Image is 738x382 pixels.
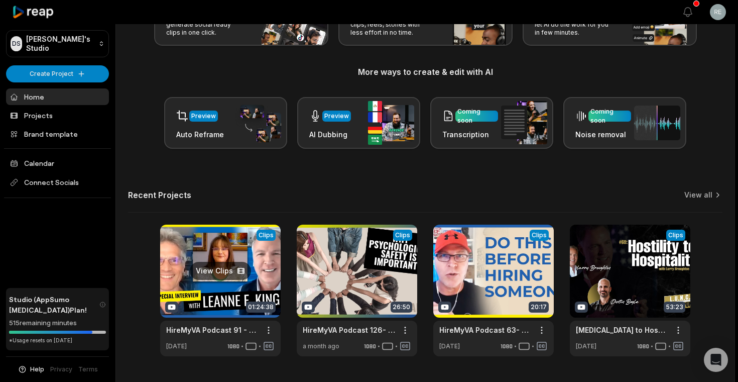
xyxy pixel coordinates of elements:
[324,112,349,121] div: Preview
[6,65,109,82] button: Create Project
[6,107,109,124] a: Projects
[50,365,72,374] a: Privacy
[9,318,106,328] div: 515 remaining minutes
[303,325,395,335] a: HireMyVA Podcast 126- Why Psychological Safety Is Important
[442,129,498,140] h3: Transcription
[176,129,224,140] h3: Auto Reframe
[590,107,629,125] div: Coming soon
[350,13,428,37] p: Add captions to your clips, reels, stories with less effort in no time.
[166,325,259,335] a: HireMyVA Podcast 91 - Special Interview with [PERSON_NAME]
[575,129,631,140] h3: Noise removal
[704,348,728,372] div: Open Intercom Messenger
[26,35,94,53] p: [PERSON_NAME]'s Studio
[6,88,109,105] a: Home
[18,365,44,374] button: Help
[6,173,109,192] span: Connect Socials
[128,66,722,78] h3: More ways to create & edit with AI
[368,101,414,145] img: ai_dubbing.png
[6,126,109,142] a: Brand template
[78,365,98,374] a: Terms
[457,107,496,125] div: Coming soon
[309,129,351,140] h3: AI Dubbing
[684,190,712,200] a: View all
[535,13,612,37] p: Forget hours of editing, let AI do the work for you in few minutes.
[166,13,244,37] p: From long videos generate social ready clips in one click.
[9,294,99,315] span: Studio (AppSumo [MEDICAL_DATA]) Plan!
[501,101,547,144] img: transcription.png
[9,337,106,344] div: *Usage resets on [DATE]
[6,155,109,171] a: Calendar
[128,190,191,200] h2: Recent Projects
[191,112,216,121] div: Preview
[439,325,532,335] a: HireMyVA Podcast 63- What are the top three things to do before hiring someone?
[576,325,668,335] a: [MEDICAL_DATA] to Hospitality with [PERSON_NAME]
[634,106,680,140] img: noise_removal.png
[235,104,281,143] img: auto_reframe.png
[30,365,44,374] span: Help
[11,36,22,51] div: DS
